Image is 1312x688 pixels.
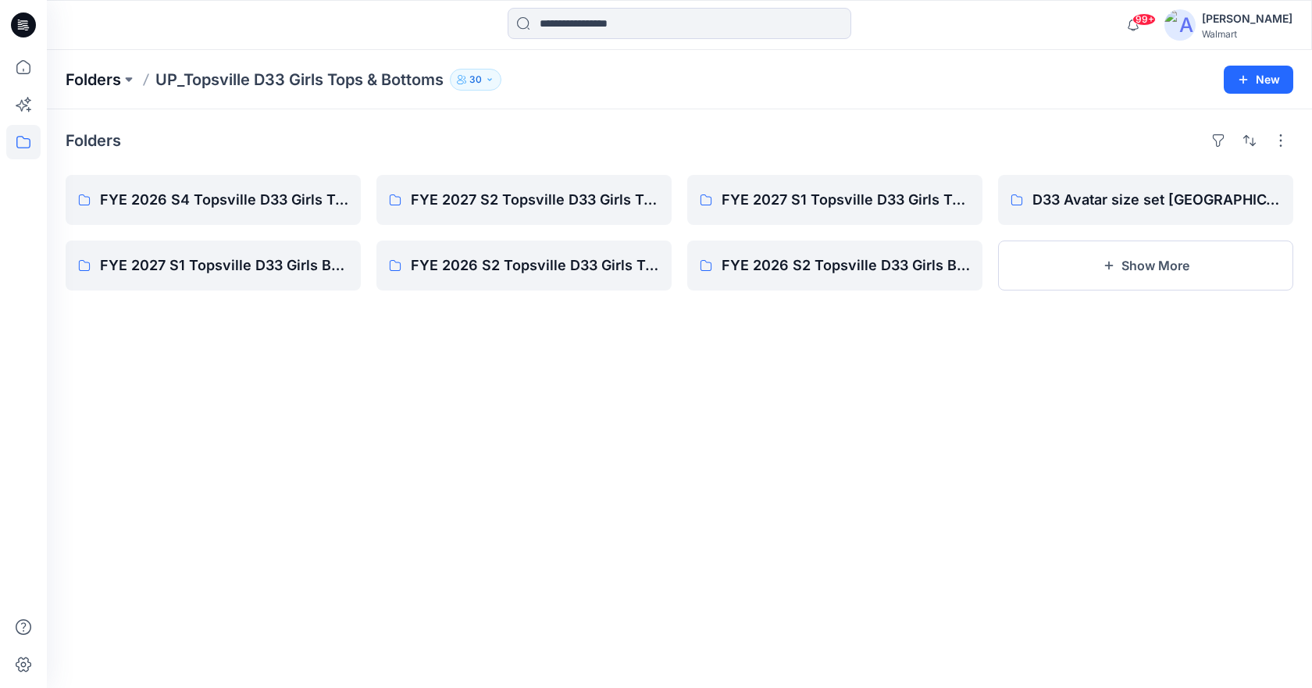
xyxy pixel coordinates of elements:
[155,69,444,91] p: UP_Topsville D33 Girls Tops & Bottoms
[1202,28,1292,40] div: Walmart
[469,71,482,88] p: 30
[100,189,348,211] p: FYE 2026 S4 Topsville D33 Girls Tops
[66,69,121,91] a: Folders
[722,255,970,276] p: FYE 2026 S2 Topsville D33 Girls Bottoms
[376,175,672,225] a: FYE 2027 S2 Topsville D33 Girls Tops
[66,131,121,150] h4: Folders
[411,255,659,276] p: FYE 2026 S2 Topsville D33 Girls Tops
[1164,9,1196,41] img: avatar
[450,69,501,91] button: 30
[376,241,672,291] a: FYE 2026 S2 Topsville D33 Girls Tops
[411,189,659,211] p: FYE 2027 S2 Topsville D33 Girls Tops
[722,189,970,211] p: FYE 2027 S1 Topsville D33 Girls Tops
[1132,13,1156,26] span: 99+
[100,255,348,276] p: FYE 2027 S1 Topsville D33 Girls Bottoms
[687,175,982,225] a: FYE 2027 S1 Topsville D33 Girls Tops
[998,241,1293,291] button: Show More
[1032,189,1281,211] p: D33 Avatar size set [GEOGRAPHIC_DATA]
[66,241,361,291] a: FYE 2027 S1 Topsville D33 Girls Bottoms
[1202,9,1292,28] div: [PERSON_NAME]
[66,175,361,225] a: FYE 2026 S4 Topsville D33 Girls Tops
[687,241,982,291] a: FYE 2026 S2 Topsville D33 Girls Bottoms
[998,175,1293,225] a: D33 Avatar size set [GEOGRAPHIC_DATA]
[1224,66,1293,94] button: New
